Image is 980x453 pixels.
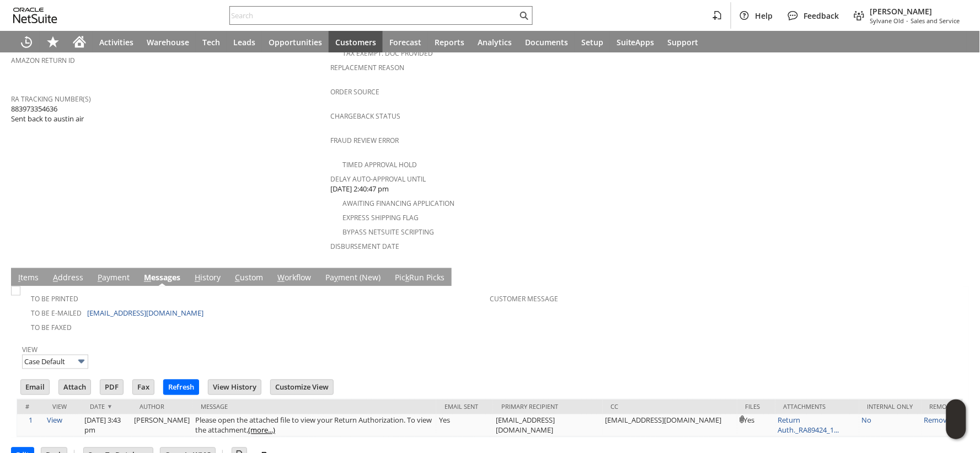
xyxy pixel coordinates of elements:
[575,31,610,53] a: Setup
[47,415,62,425] a: View
[804,10,839,21] span: Feedback
[195,273,200,283] span: H
[15,273,41,285] a: Items
[746,403,767,411] div: Files
[329,31,383,53] a: Customers
[52,403,73,411] div: View
[946,420,966,440] span: Oracle Guided Learning Widget. To move around, please hold and drag
[342,199,454,208] a: Awaiting Financing Application
[778,415,839,435] a: Return Auth._RA89424_1...
[95,273,132,285] a: Payment
[31,323,72,333] a: To Be Faxed
[518,31,575,53] a: Documents
[11,56,75,65] a: Amazon Return ID
[862,415,872,425] a: No
[29,415,33,425] a: 1
[342,49,433,58] a: Tax Exempt. Doc Provided
[46,35,60,49] svg: Shortcuts
[428,31,471,53] a: Reports
[82,414,131,437] td: [DATE] 3:43 pm
[21,380,49,395] input: Email
[275,273,314,285] a: Workflow
[269,37,322,47] span: Opportunities
[98,273,102,283] span: P
[924,415,951,425] a: Remove
[392,273,447,285] a: PickRun Picks
[946,399,966,439] iframe: Click here to launch Oracle Guided Learning Help Panel
[870,17,904,25] span: Sylvane Old
[31,295,78,304] a: To Be Printed
[330,174,426,184] a: Delay Auto-Approval Until
[13,8,57,23] svg: logo
[140,403,184,411] div: Author
[230,9,517,22] input: Search
[271,380,333,395] input: Customize View
[617,37,655,47] span: SuiteApps
[40,31,66,53] div: Shortcuts
[737,414,775,437] td: Yes
[93,31,140,53] a: Activities
[140,31,196,53] a: Warehouse
[525,37,568,47] span: Documents
[867,403,913,411] div: Internal Only
[11,94,91,104] a: RA Tracking Number(s)
[25,403,36,411] div: #
[262,31,329,53] a: Opportunities
[471,31,518,53] a: Analytics
[493,414,603,437] td: [EMAIL_ADDRESS][DOMAIN_NAME]
[192,273,223,285] a: History
[435,37,464,47] span: Reports
[144,273,151,283] span: M
[227,31,262,53] a: Leads
[164,380,199,395] input: Refresh
[20,35,33,49] svg: Recent Records
[490,295,559,304] a: Customer Message
[235,273,240,283] span: C
[196,31,227,53] a: Tech
[31,309,82,318] a: To Be E-mailed
[100,380,123,395] input: PDF
[668,37,699,47] span: Support
[342,227,434,237] a: Bypass NetSuite Scripting
[330,63,404,72] a: Replacement reason
[445,403,485,411] div: Email Sent
[248,425,275,435] a: (more...)
[949,270,962,284] a: Unrolled view on
[73,35,86,49] svg: Home
[517,9,531,22] svg: Search
[50,273,86,285] a: Address
[611,403,729,411] div: Cc
[11,286,20,296] img: Unchecked
[13,31,40,53] a: Recent Records
[389,37,421,47] span: Forecast
[330,111,400,121] a: Chargeback Status
[201,403,428,411] div: Message
[478,37,512,47] span: Analytics
[133,380,154,395] input: Fax
[330,242,399,251] a: Disbursement Date
[610,31,661,53] a: SuiteApps
[330,87,379,97] a: Order Source
[233,37,255,47] span: Leads
[66,31,93,53] a: Home
[335,37,376,47] span: Customers
[784,403,851,411] div: Attachments
[911,17,960,25] span: Sales and Service
[330,136,399,145] a: Fraud Review Error
[11,104,84,124] span: 883973354636 Sent back to austin air
[661,31,705,53] a: Support
[208,380,261,395] input: View History
[603,414,737,437] td: [EMAIL_ADDRESS][DOMAIN_NAME]
[323,273,383,285] a: Payment (New)
[141,273,183,285] a: Messages
[334,273,338,283] span: y
[501,403,595,411] div: Primary Recipient
[342,213,419,222] a: Express Shipping Flag
[870,6,960,17] span: [PERSON_NAME]
[75,355,88,368] img: More Options
[383,31,428,53] a: Forecast
[192,414,436,437] td: Please open the attached file to view your Return Authorization. To view the attachment,
[907,17,909,25] span: -
[22,345,38,355] a: View
[53,273,58,283] span: A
